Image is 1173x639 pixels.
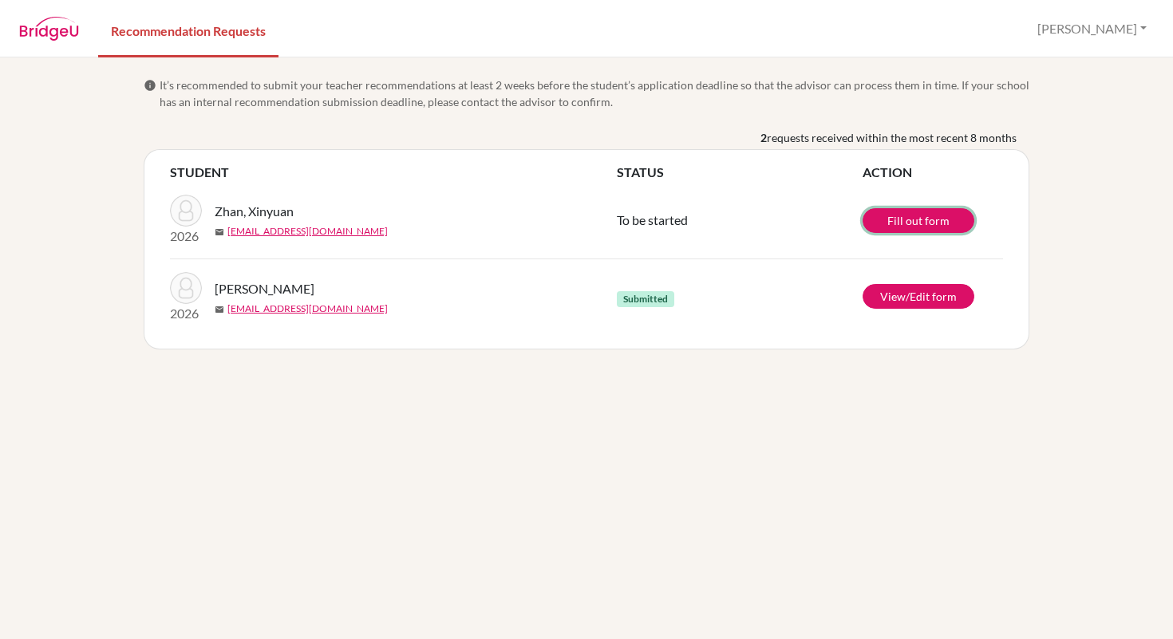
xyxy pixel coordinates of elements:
a: Fill out form [863,208,974,233]
a: View/Edit form [863,284,974,309]
button: [PERSON_NAME] [1030,14,1154,44]
th: STUDENT [170,163,617,182]
span: requests received within the most recent 8 months [767,129,1017,146]
span: info [144,79,156,92]
th: STATUS [617,163,863,182]
span: mail [215,305,224,314]
img: Lee, Minseo [170,272,202,304]
span: To be started [617,212,688,227]
th: ACTION [863,163,1003,182]
a: [EMAIL_ADDRESS][DOMAIN_NAME] [227,302,388,316]
img: BridgeU logo [19,17,79,41]
span: It’s recommended to submit your teacher recommendations at least 2 weeks before the student’s app... [160,77,1029,110]
a: [EMAIL_ADDRESS][DOMAIN_NAME] [227,224,388,239]
a: Recommendation Requests [98,2,278,57]
span: [PERSON_NAME] [215,279,314,298]
img: Zhan, Xinyuan [170,195,202,227]
p: 2026 [170,227,202,246]
span: Zhan, Xinyuan [215,202,294,221]
span: Submitted [617,291,674,307]
p: 2026 [170,304,202,323]
span: mail [215,227,224,237]
b: 2 [760,129,767,146]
